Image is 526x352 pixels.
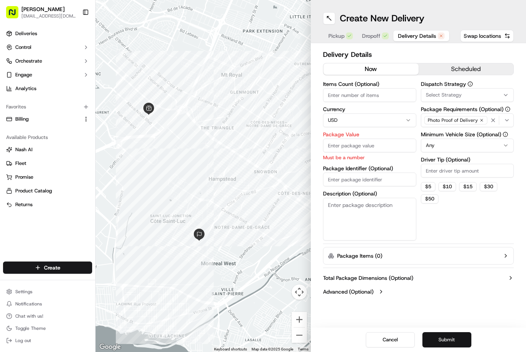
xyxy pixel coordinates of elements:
[3,27,92,40] a: Deliveries
[292,328,307,343] button: Zoom out
[8,111,20,123] img: Emmanuel Maman
[8,31,139,43] p: Welcome 👋
[323,88,416,102] input: Enter number of items
[15,139,21,145] img: 1736555255976-a54dd68f-1ca7-489b-9aae-adbdc363a1c4
[6,187,89,194] a: Product Catalog
[16,73,30,87] img: 9188753566659_6852d8bf1fb38e338040_72.png
[292,312,307,327] button: Zoom in
[15,313,43,319] span: Chat with us!
[298,347,308,351] a: Terms (opens in new tab)
[6,116,80,123] a: Billing
[3,144,92,156] button: Nash AI
[428,117,478,123] span: Photo Proof of Delivery
[15,301,42,307] span: Notifications
[68,118,83,124] span: [DATE]
[421,182,435,191] button: $5
[130,75,139,84] button: Start new chat
[422,332,471,347] button: Submit
[3,113,92,125] button: Billing
[460,30,514,42] button: Swap locations
[421,88,514,102] button: Select Strategy
[3,3,79,21] button: [PERSON_NAME][EMAIL_ADDRESS][DOMAIN_NAME]
[24,118,62,124] span: [PERSON_NAME]
[421,107,514,112] label: Package Requirements (Optional)
[3,69,92,81] button: Engage
[3,199,92,211] button: Returns
[15,71,32,78] span: Engage
[3,299,92,309] button: Notifications
[21,5,65,13] button: [PERSON_NAME]
[340,12,424,24] h1: Create New Delivery
[6,174,89,181] a: Promise
[3,157,92,170] button: Fleet
[459,182,477,191] button: $15
[8,171,14,178] div: 📗
[15,146,32,153] span: Nash AI
[464,32,501,40] span: Swap locations
[421,164,514,178] input: Enter driver tip amount
[15,85,36,92] span: Analytics
[3,335,92,346] button: Log out
[421,132,514,137] label: Minimum Vehicle Size (Optional)
[76,189,93,195] span: Pylon
[323,288,514,295] button: Advanced (Optional)
[15,58,42,65] span: Orchestrate
[72,171,123,178] span: API Documentation
[214,347,247,352] button: Keyboard shortcuts
[15,44,31,51] span: Control
[398,32,436,40] span: Delivery Details
[323,166,416,171] label: Package Identifier (Optional)
[323,191,416,196] label: Description (Optional)
[8,99,51,105] div: Past conversations
[426,92,462,98] span: Select Strategy
[15,171,58,178] span: Knowledge Base
[366,332,415,347] button: Cancel
[20,49,138,57] input: Got a question? Start typing here...
[323,288,373,295] label: Advanced (Optional)
[438,182,456,191] button: $10
[54,189,93,195] a: Powered byPylon
[3,262,92,274] button: Create
[15,201,32,208] span: Returns
[15,116,29,123] span: Billing
[97,342,123,352] a: Open this area in Google Maps (opens a new window)
[24,139,62,145] span: [PERSON_NAME]
[292,284,307,300] button: Map camera controls
[252,347,293,351] span: Map data ©2025 Google
[3,171,92,183] button: Promise
[97,342,123,352] img: Google
[337,252,382,260] label: Package Items ( 0 )
[44,264,60,271] span: Create
[3,286,92,297] button: Settings
[63,139,66,145] span: •
[65,171,71,178] div: 💻
[480,182,497,191] button: $30
[8,8,23,23] img: Nash
[34,73,125,81] div: Start new chat
[421,113,514,127] button: Photo Proof of Delivery
[15,337,31,344] span: Log out
[21,13,76,19] button: [EMAIL_ADDRESS][DOMAIN_NAME]
[323,49,514,60] h2: Delivery Details
[119,98,139,107] button: See all
[68,139,83,145] span: [DATE]
[63,118,66,124] span: •
[323,154,416,161] p: Must be a number
[34,81,105,87] div: We're available if you need us!
[5,168,62,181] a: 📗Knowledge Base
[323,274,413,282] label: Total Package Dimensions (Optional)
[323,247,514,265] button: Package Items (0)
[15,160,26,167] span: Fleet
[3,82,92,95] a: Analytics
[323,132,416,137] label: Package Value
[15,289,32,295] span: Settings
[8,73,21,87] img: 1736555255976-a54dd68f-1ca7-489b-9aae-adbdc363a1c4
[62,168,126,181] a: 💻API Documentation
[323,173,416,186] input: Enter package identifier
[419,63,514,75] button: scheduled
[323,107,416,112] label: Currency
[15,30,37,37] span: Deliveries
[3,185,92,197] button: Product Catalog
[323,274,514,282] button: Total Package Dimensions (Optional)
